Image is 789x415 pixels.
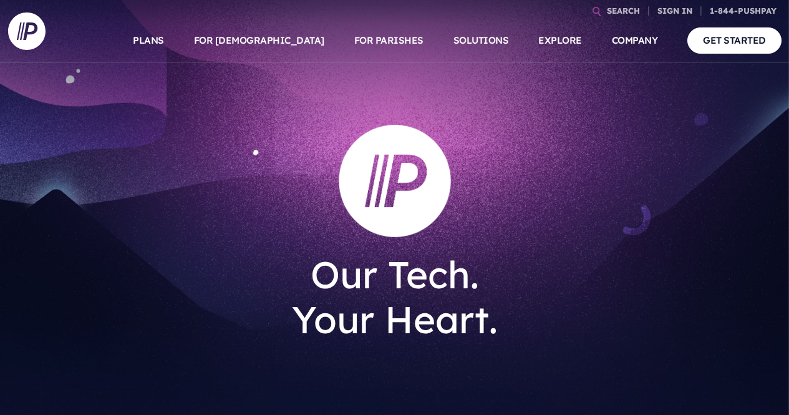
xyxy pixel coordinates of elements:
[538,19,582,62] a: EXPLORE
[354,19,424,62] a: FOR PARISHES
[133,19,164,62] a: PLANS
[194,19,324,62] a: FOR [DEMOGRAPHIC_DATA]
[453,19,509,62] a: SOLUTIONS
[612,19,658,62] a: COMPANY
[687,27,782,53] a: GET STARTED
[211,242,578,352] h1: Our Tech. Your Heart.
